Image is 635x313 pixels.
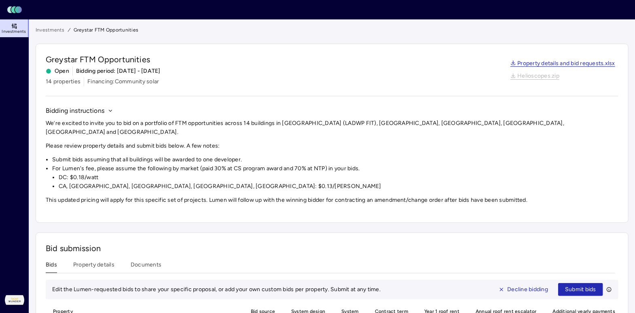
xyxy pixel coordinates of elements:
[59,173,618,182] li: DC: $0.18/watt
[52,155,618,164] li: Submit bids assuming that all buildings will be awarded to one developer.
[565,285,596,294] span: Submit bids
[46,106,113,116] button: Bidding instructions
[510,61,616,67] a: Property details and bid requests.xlsx
[492,283,555,296] button: Decline bidding
[46,119,618,137] p: We’re excited to invite you to bid on a portfolio of FTM opportunities across 14 buildings in [GE...
[74,26,139,34] span: Greystar FTM Opportunities
[5,290,24,310] img: Wunder
[46,260,57,273] button: Bids
[46,243,101,253] span: Bid submission
[46,67,69,76] span: Open
[76,67,161,76] span: Bidding period: [DATE] - [DATE]
[87,77,159,86] span: Financing: Community solar
[46,106,104,116] span: Bidding instructions
[558,283,603,296] button: Submit bids
[46,77,80,86] span: 14 properties
[52,286,381,293] span: Edit the Lumen-requested bids to share your specific proposal, or add your own custom bids per pr...
[59,182,618,191] li: CA, [GEOGRAPHIC_DATA], [GEOGRAPHIC_DATA], [GEOGRAPHIC_DATA], [GEOGRAPHIC_DATA]: $0.13/[PERSON_NAME]
[52,164,618,191] li: For Lumen's fee, please assume the following by market (paid 30% at CS program award and 70% at N...
[508,285,548,294] span: Decline bidding
[46,142,618,150] p: Please review property details and submit bids below. A few notes:
[2,29,26,34] span: Investments
[73,260,114,273] button: Property details
[36,26,65,34] a: Investments
[46,54,161,65] span: Greystar FTM Opportunities
[36,26,629,34] nav: breadcrumb
[510,73,560,80] a: Helioscopes.zip
[131,260,161,273] button: Documents
[46,196,618,205] p: This updated pricing will apply for this specific set of projects. Lumen will follow up with the ...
